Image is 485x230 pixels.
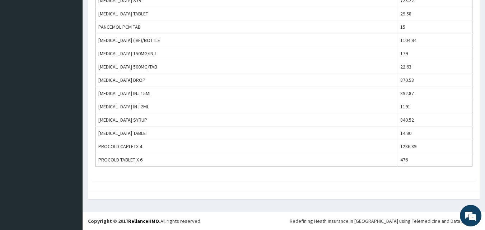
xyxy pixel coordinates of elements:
textarea: Type your message and hit 'Enter' [4,154,137,179]
td: [MEDICAL_DATA] 150MG/INJ [95,47,397,60]
td: 892.87 [397,87,472,100]
td: 15 [397,20,472,34]
td: 29.58 [397,7,472,20]
td: 22.63 [397,60,472,74]
td: 1104.94 [397,34,472,47]
footer: All rights reserved. [83,212,485,230]
td: 179 [397,47,472,60]
td: PANCEMOL PCM TAB [95,20,397,34]
td: [MEDICAL_DATA] INJ 15ML [95,87,397,100]
td: [MEDICAL_DATA] 500MG/TAB [95,60,397,74]
strong: Copyright © 2017 . [88,218,160,224]
td: 1286.89 [397,140,472,153]
a: RelianceHMO [128,218,159,224]
td: [MEDICAL_DATA] DROP [95,74,397,87]
td: 14.90 [397,127,472,140]
div: Redefining Heath Insurance in [GEOGRAPHIC_DATA] using Telemedicine and Data Science! [290,217,480,225]
td: 870.53 [397,74,472,87]
td: [MEDICAL_DATA] INJ 2ML [95,100,397,113]
img: d_794563401_company_1708531726252_794563401 [13,36,29,54]
td: PROCOLD CAPLETX 4 [95,140,397,153]
td: [MEDICAL_DATA] TABLET [95,7,397,20]
td: 840.52 [397,113,472,127]
span: We're online! [42,69,99,142]
div: Chat with us now [37,40,121,50]
td: 1191 [397,100,472,113]
td: [MEDICAL_DATA] TABLET [95,127,397,140]
td: [MEDICAL_DATA] (IVF)/BOTTLE [95,34,397,47]
td: PROCOLD TABLET X 6 [95,153,397,166]
td: [MEDICAL_DATA] SYRUP [95,113,397,127]
div: Minimize live chat window [118,4,135,21]
td: 476 [397,153,472,166]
